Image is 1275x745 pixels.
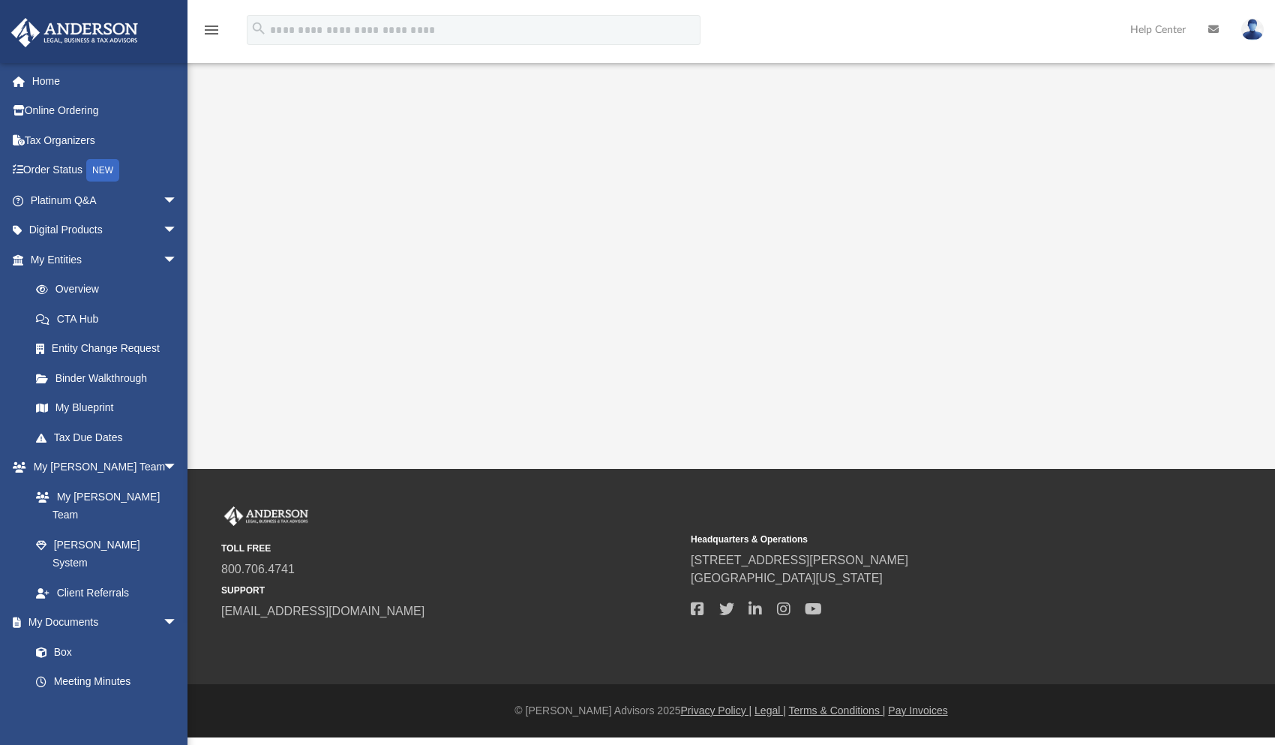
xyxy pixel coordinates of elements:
[21,530,193,578] a: [PERSON_NAME] System
[221,563,295,575] a: 800.706.4741
[789,704,886,716] a: Terms & Conditions |
[691,572,883,584] a: [GEOGRAPHIC_DATA][US_STATE]
[1241,19,1264,41] img: User Pic
[10,215,200,245] a: Digital Productsarrow_drop_down
[10,96,200,126] a: Online Ordering
[221,506,311,526] img: Anderson Advisors Platinum Portal
[202,21,220,39] i: menu
[681,704,752,716] a: Privacy Policy |
[691,554,908,566] a: [STREET_ADDRESS][PERSON_NAME]
[163,215,193,246] span: arrow_drop_down
[250,20,267,37] i: search
[21,275,200,305] a: Overview
[163,452,193,483] span: arrow_drop_down
[187,703,1275,719] div: © [PERSON_NAME] Advisors 2025
[21,482,185,530] a: My [PERSON_NAME] Team
[21,393,193,423] a: My Blueprint
[10,125,200,155] a: Tax Organizers
[21,304,200,334] a: CTA Hub
[221,605,424,617] a: [EMAIL_ADDRESS][DOMAIN_NAME]
[21,637,185,667] a: Box
[888,704,947,716] a: Pay Invoices
[10,245,200,275] a: My Entitiesarrow_drop_down
[202,29,220,39] a: menu
[10,185,200,215] a: Platinum Q&Aarrow_drop_down
[21,667,193,697] a: Meeting Minutes
[21,578,193,608] a: Client Referrals
[754,704,786,716] a: Legal |
[10,608,193,638] a: My Documentsarrow_drop_down
[10,66,200,96] a: Home
[163,185,193,216] span: arrow_drop_down
[21,422,200,452] a: Tax Due Dates
[221,542,680,555] small: TOLL FREE
[21,334,200,364] a: Entity Change Request
[86,159,119,182] div: NEW
[163,608,193,638] span: arrow_drop_down
[10,155,200,186] a: Order StatusNEW
[163,245,193,275] span: arrow_drop_down
[221,584,680,597] small: SUPPORT
[7,18,142,47] img: Anderson Advisors Platinum Portal
[691,533,1150,546] small: Headquarters & Operations
[10,452,193,482] a: My [PERSON_NAME] Teamarrow_drop_down
[21,363,200,393] a: Binder Walkthrough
